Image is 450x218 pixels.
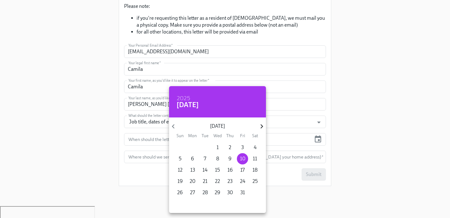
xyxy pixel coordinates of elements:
h6: 2025 [177,94,190,104]
button: 1 [212,142,223,153]
p: 11 [253,155,257,162]
span: Thu [224,133,236,139]
button: 6 [187,153,198,164]
button: 26 [174,187,186,198]
p: 16 [227,167,233,174]
p: 18 [252,167,257,174]
p: 10 [240,155,245,162]
button: [DATE] [177,102,199,108]
p: 25 [252,178,258,185]
p: 1 [217,144,219,151]
button: 22 [212,176,223,187]
button: 24 [237,176,248,187]
button: 23 [224,176,236,187]
button: 8 [212,153,223,164]
p: 7 [204,155,206,162]
button: 20 [187,176,198,187]
p: 13 [190,167,195,174]
p: 28 [202,189,208,196]
p: 31 [240,189,245,196]
button: 13 [187,164,198,176]
p: 29 [215,189,220,196]
p: 9 [228,155,232,162]
p: 30 [227,189,233,196]
p: 21 [203,178,207,185]
button: 3 [237,142,248,153]
button: 11 [249,153,261,164]
span: Sun [174,133,186,139]
button: 16 [224,164,236,176]
span: Mon [187,133,198,139]
p: 19 [177,178,183,185]
button: 28 [199,187,211,198]
p: 22 [215,178,220,185]
p: 27 [190,189,195,196]
p: 14 [202,167,207,174]
button: 5 [174,153,186,164]
button: 2 [224,142,236,153]
h4: [DATE] [177,100,199,110]
button: 29 [212,187,223,198]
button: 7 [199,153,211,164]
p: 23 [227,178,232,185]
p: 4 [254,144,257,151]
button: 31 [237,187,248,198]
span: Fri [237,133,248,139]
button: 15 [212,164,223,176]
p: 6 [191,155,194,162]
button: 27 [187,187,198,198]
p: 5 [179,155,182,162]
button: 17 [237,164,248,176]
p: 26 [177,189,183,196]
button: 19 [174,176,186,187]
span: Wed [212,133,223,139]
p: 12 [178,167,182,174]
p: 3 [241,144,244,151]
p: 2 [229,144,231,151]
button: 4 [249,142,261,153]
button: 2025 [177,96,190,102]
p: 17 [240,167,245,174]
p: 24 [240,178,245,185]
button: 25 [249,176,261,187]
button: 9 [224,153,236,164]
span: Sat [249,133,261,139]
button: 21 [199,176,211,187]
button: 18 [249,164,261,176]
p: 20 [190,178,195,185]
button: 12 [174,164,186,176]
button: 10 [237,153,248,164]
p: 8 [216,155,219,162]
button: 30 [224,187,236,198]
p: [DATE] [177,123,257,130]
p: 15 [215,167,220,174]
button: 14 [199,164,211,176]
span: Tue [199,133,211,139]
